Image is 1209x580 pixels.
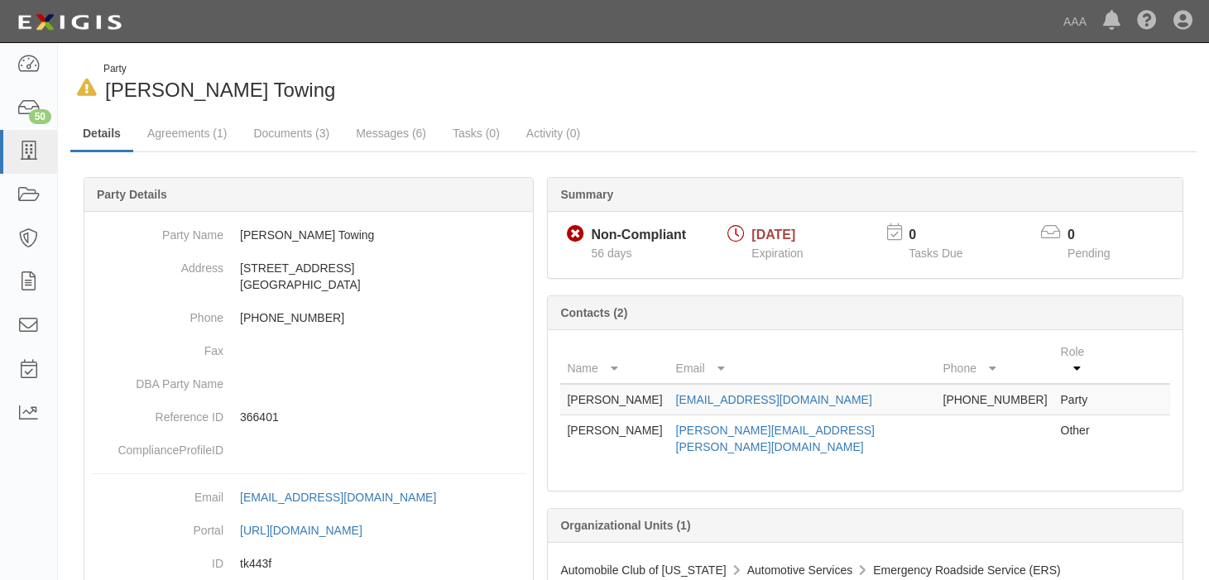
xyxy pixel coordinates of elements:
[135,117,239,150] a: Agreements (1)
[909,247,962,260] span: Tasks Due
[91,334,223,359] dt: Fax
[91,367,223,392] dt: DBA Party Name
[560,188,613,201] b: Summary
[103,62,335,76] div: Party
[669,337,937,384] th: Email
[514,117,593,150] a: Activity (0)
[91,514,223,539] dt: Portal
[560,337,669,384] th: Name
[591,226,686,245] div: Non-Compliant
[676,393,872,406] a: [EMAIL_ADDRESS][DOMAIN_NAME]
[241,117,342,150] a: Documents (3)
[91,218,223,243] dt: Party Name
[567,226,584,243] i: Non-Compliant
[91,400,223,425] dt: Reference ID
[440,117,512,150] a: Tasks (0)
[1054,384,1104,415] td: Party
[343,117,439,150] a: Messages (6)
[747,563,853,577] span: Automotive Services
[240,524,381,537] a: [URL][DOMAIN_NAME]
[560,563,726,577] span: Automobile Club of [US_STATE]
[91,301,223,326] dt: Phone
[560,415,669,463] td: [PERSON_NAME]
[937,337,1054,384] th: Phone
[560,384,669,415] td: [PERSON_NAME]
[12,7,127,37] img: logo-5460c22ac91f19d4615b14bd174203de0afe785f0fc80cf4dbbc73dc1793850b.png
[560,519,690,532] b: Organizational Units (1)
[909,226,983,245] p: 0
[91,252,223,276] dt: Address
[1137,12,1157,31] i: Help Center - Complianz
[240,489,436,506] div: [EMAIL_ADDRESS][DOMAIN_NAME]
[91,547,526,580] dd: tk443f
[29,109,51,124] div: 50
[91,301,526,334] dd: [PHONE_NUMBER]
[70,117,133,152] a: Details
[1067,226,1130,245] p: 0
[240,491,454,504] a: [EMAIL_ADDRESS][DOMAIN_NAME]
[873,563,1060,577] span: Emergency Roadside Service (ERS)
[676,424,875,453] a: [PERSON_NAME][EMAIL_ADDRESS][PERSON_NAME][DOMAIN_NAME]
[1067,247,1110,260] span: Pending
[591,247,631,260] span: Since 07/24/2025
[70,62,621,104] div: Rushin Towing
[97,188,167,201] b: Party Details
[77,79,97,97] i: In Default since 08/07/2025
[105,79,335,101] span: [PERSON_NAME] Towing
[91,547,223,572] dt: ID
[1054,415,1104,463] td: Other
[91,218,526,252] dd: [PERSON_NAME] Towing
[1054,337,1104,384] th: Role
[240,409,526,425] p: 366401
[91,481,223,506] dt: Email
[937,384,1054,415] td: [PHONE_NUMBER]
[751,247,803,260] span: Expiration
[560,306,627,319] b: Contacts (2)
[91,434,223,458] dt: ComplianceProfileID
[751,228,795,242] span: [DATE]
[1055,5,1095,38] a: AAA
[91,252,526,301] dd: [STREET_ADDRESS] [GEOGRAPHIC_DATA]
